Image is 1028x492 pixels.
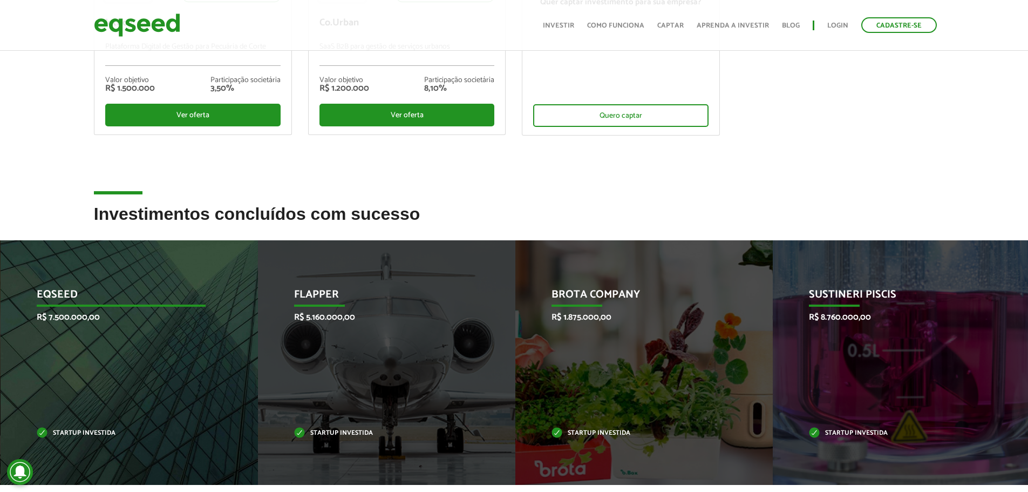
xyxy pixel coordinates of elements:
[105,84,155,93] div: R$ 1.500.000
[809,288,978,307] p: Sustineri Piscis
[294,288,463,307] p: Flapper
[827,22,848,29] a: Login
[94,11,180,39] img: EqSeed
[294,312,463,322] p: R$ 5.160.000,00
[94,205,935,240] h2: Investimentos concluídos com sucesso
[657,22,684,29] a: Captar
[552,312,720,322] p: R$ 1.875.000,00
[105,43,281,66] p: Plataforma Digital de Gestão para Pecuária de Corte
[782,22,800,29] a: Blog
[294,430,463,436] p: Startup investida
[37,312,206,322] p: R$ 7.500.000,00
[543,22,574,29] a: Investir
[552,288,720,307] p: Brota Company
[809,312,978,322] p: R$ 8.760.000,00
[319,43,495,66] p: SaaS B2B para gestão de serviços urbanos
[210,77,281,84] div: Participação societária
[861,17,937,33] a: Cadastre-se
[319,104,495,126] div: Ver oferta
[424,77,494,84] div: Participação societária
[552,430,720,436] p: Startup investida
[533,104,709,127] div: Quero captar
[37,288,206,307] p: EqSeed
[697,22,769,29] a: Aprenda a investir
[424,84,494,93] div: 8,10%
[105,104,281,126] div: Ver oferta
[319,84,369,93] div: R$ 1.200.000
[37,430,206,436] p: Startup investida
[587,22,644,29] a: Como funciona
[809,430,978,436] p: Startup investida
[319,77,369,84] div: Valor objetivo
[105,77,155,84] div: Valor objetivo
[210,84,281,93] div: 3,50%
